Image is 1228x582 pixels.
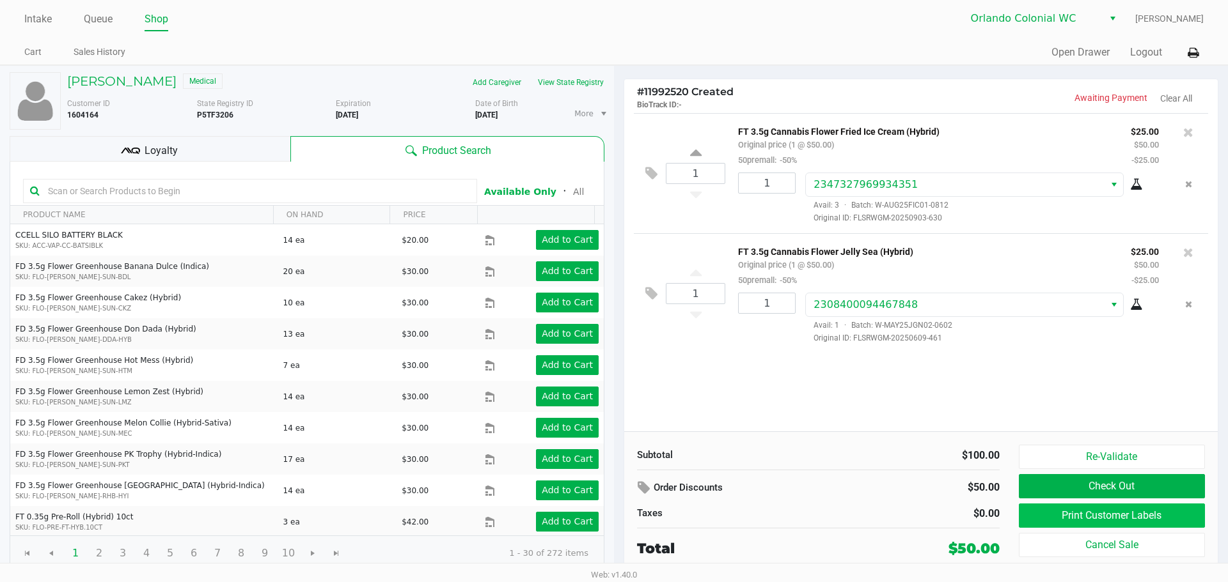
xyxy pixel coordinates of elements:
[542,266,593,276] app-button-loader: Add to Cart
[67,111,98,119] b: 1604164
[15,397,272,407] p: SKU: FLO-[PERSON_NAME]-SUN-LMZ
[24,44,42,60] a: Cart
[1105,293,1123,316] button: Select
[738,275,797,285] small: 50premall:
[197,99,253,108] span: State Registry ID
[74,44,125,60] a: Sales History
[637,538,866,559] div: Total
[67,73,177,89] h5: [PERSON_NAME]
[134,541,159,565] span: Page 4
[402,267,429,276] span: $30.00
[536,355,599,375] button: Add to Cart
[15,491,272,501] p: SKU: FLO-[PERSON_NAME]-RHB-HYI
[1103,7,1122,30] button: Select
[84,10,113,28] a: Queue
[556,185,573,197] span: ᛫
[15,541,40,565] span: Go to the first page
[278,318,397,349] td: 13 ea
[637,86,644,98] span: #
[331,548,342,558] span: Go to the last page
[536,480,599,500] button: Add to Cart
[422,143,491,158] span: Product Search
[229,541,253,565] span: Page 8
[205,541,230,565] span: Page 7
[10,443,278,475] td: FD 3.5g Flower Greenhouse PK Trophy (Hybrid-Indica)
[536,261,599,281] button: Add to Cart
[536,324,599,344] button: Add to Cart
[402,486,429,495] span: $30.00
[1131,155,1159,165] small: -$25.00
[1131,275,1159,285] small: -$25.00
[574,108,594,119] span: More
[15,335,272,344] p: SKU: FLO-[PERSON_NAME]-DDA-HYB
[10,206,273,224] th: PRODUCT NAME
[182,541,206,565] span: Page 6
[1160,92,1192,105] button: Clear All
[1019,533,1205,557] button: Cancel Sale
[324,541,349,565] span: Go to the last page
[738,123,1112,137] p: FT 3.5g Cannabis Flower Fried Ice Cream (Hybrid)
[308,548,318,558] span: Go to the next page
[15,523,272,532] p: SKU: FLO-PRE-FT-HYB.10CT
[542,516,593,526] app-button-loader: Add to Cart
[278,224,397,256] td: 14 ea
[301,541,325,565] span: Go to the next page
[805,332,1159,344] span: Original ID: FLSRWGM-20250609-461
[390,206,477,224] th: PRICE
[22,548,33,558] span: Go to the first page
[776,275,797,285] span: -50%
[591,570,637,579] span: Web: v1.40.0
[475,99,518,108] span: Date of Birth
[828,506,1000,521] div: $0.00
[805,212,1159,224] span: Original ID: FLSRWGM-20250903-630
[464,72,530,93] button: Add Caregiver
[536,387,599,406] button: Add to Cart
[1131,243,1159,257] p: $25.00
[542,328,593,339] app-button-loader: Add to Cart
[359,547,588,560] kendo-pager-info: 1 - 30 of 272 items
[278,256,397,287] td: 20 ea
[402,330,429,339] span: $30.00
[15,366,272,376] p: SKU: FLO-[PERSON_NAME]-SUN-HTM
[921,91,1147,105] p: Awaiting Payment
[336,99,371,108] span: Expiration
[15,429,272,438] p: SKU: FLO-[PERSON_NAME]-SUN-MEC
[278,287,397,318] td: 10 ea
[805,321,952,330] span: Avail: 1 Batch: W-MAY25JGN02-0602
[278,381,397,412] td: 14 ea
[637,506,809,521] div: Taxes
[402,517,429,526] span: $42.00
[475,111,498,119] b: [DATE]
[278,412,397,443] td: 14 ea
[738,155,797,165] small: 50premall:
[10,206,604,535] div: Data table
[1019,445,1205,469] button: Re-Validate
[158,541,182,565] span: Page 5
[738,140,834,149] small: Original price (1 @ $50.00)
[542,391,593,401] app-button-loader: Add to Cart
[828,448,1000,463] div: $100.00
[273,206,390,224] th: ON HAND
[542,297,593,307] app-button-loader: Add to Cart
[536,449,599,469] button: Add to Cart
[10,349,278,381] td: FD 3.5g Flower Greenhouse Hot Mess (Hybrid)
[839,201,851,210] span: ·
[197,111,233,119] b: P5TF3206
[971,11,1096,26] span: Orlando Colonial WC
[1180,172,1197,196] button: Remove the package from the orderLine
[1019,474,1205,498] button: Check Out
[278,475,397,506] td: 14 ea
[402,298,429,307] span: $30.00
[542,234,593,245] app-button-loader: Add to Cart
[1180,293,1197,316] button: Remove the package from the orderLine
[1134,140,1159,149] small: $50.00
[814,178,918,190] span: 2347327969934351
[278,349,397,381] td: 7 ea
[145,10,168,28] a: Shop
[402,424,429,433] span: $30.00
[15,303,272,313] p: SKU: FLO-[PERSON_NAME]-SUN-CKZ
[530,72,604,93] button: View State Registry
[776,155,797,165] span: -50%
[679,100,682,109] span: -
[253,541,277,565] span: Page 9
